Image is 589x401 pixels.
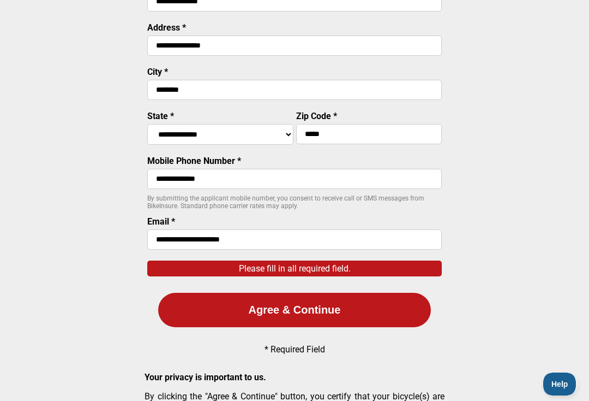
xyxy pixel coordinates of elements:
iframe: Toggle Customer Support [543,373,578,396]
label: Email * [147,216,175,227]
label: Zip Code * [296,111,337,121]
div: Please fill in all required field. [147,261,442,276]
label: Mobile Phone Number * [147,156,241,166]
strong: Your privacy is important to us. [145,372,266,382]
label: State * [147,111,174,121]
button: Agree & Continue [158,293,431,327]
p: By submitting the applicant mobile number, you consent to receive call or SMS messages from BikeI... [147,194,442,210]
label: Address * [147,22,186,33]
label: City * [147,67,168,77]
p: * Required Field [265,344,325,355]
